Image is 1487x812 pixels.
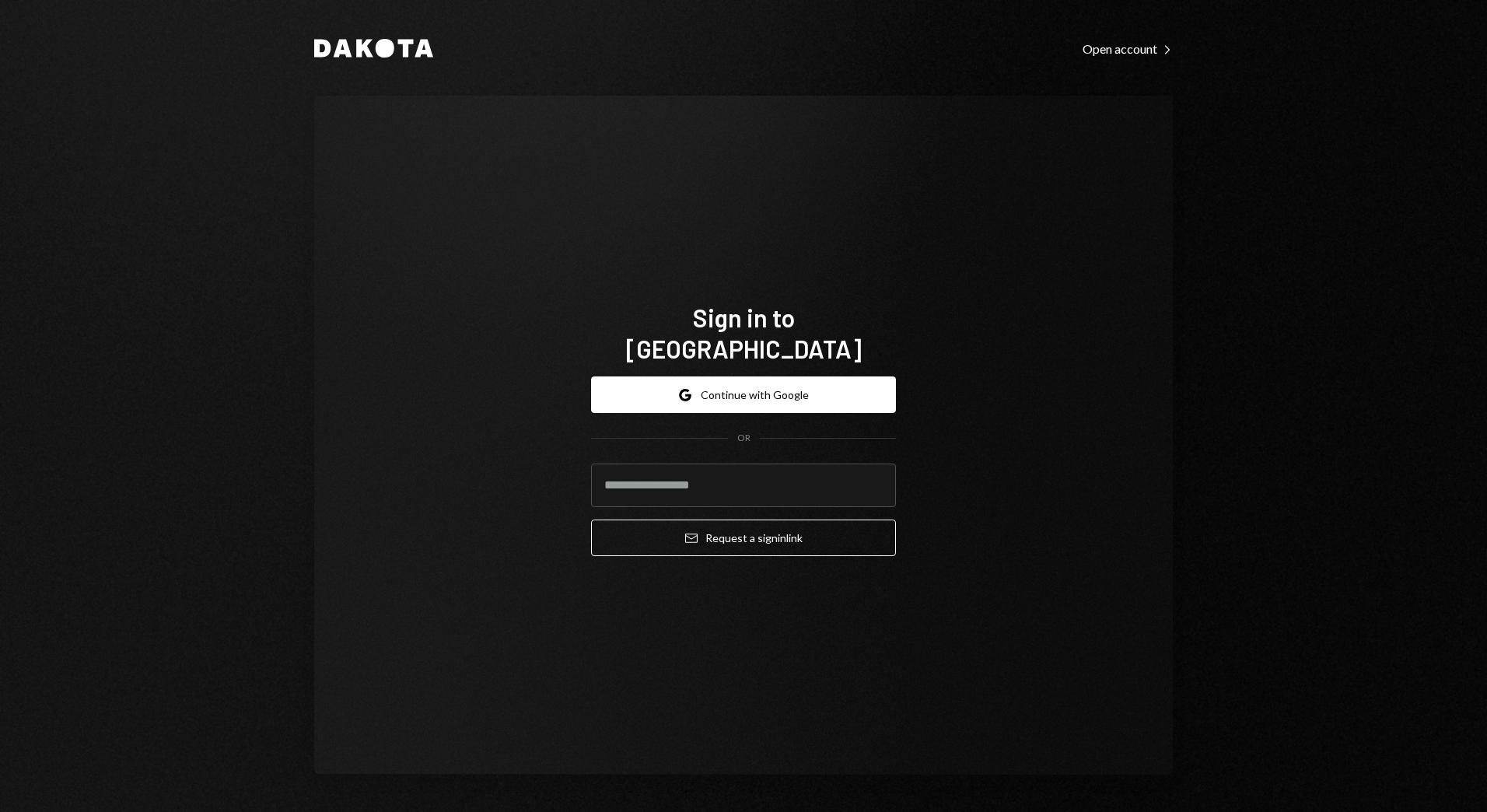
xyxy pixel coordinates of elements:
button: Continue with Google [591,376,896,413]
h1: Sign in to [GEOGRAPHIC_DATA] [591,302,896,364]
button: Request a signinlink [591,520,896,556]
a: Open account [1083,40,1173,57]
div: Open account [1083,41,1173,57]
div: OR [737,432,750,445]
